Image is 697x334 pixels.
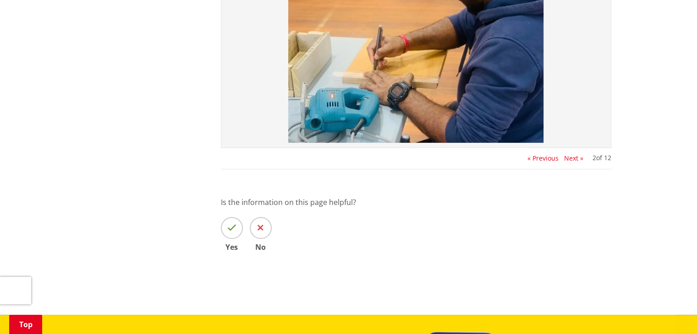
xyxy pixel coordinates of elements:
[9,315,42,334] a: Top
[564,155,583,162] button: Next »
[527,155,559,162] button: « Previous
[250,243,272,251] span: No
[593,153,596,162] span: 2
[593,155,611,161] div: of 12
[221,243,243,251] span: Yes
[221,197,611,208] p: Is the information on this page helpful?
[655,296,688,329] iframe: Messenger Launcher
